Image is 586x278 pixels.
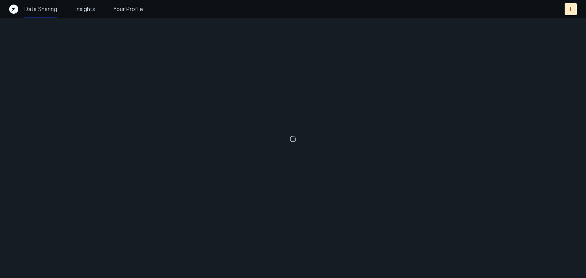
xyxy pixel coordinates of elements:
[24,5,57,13] a: Data Sharing
[565,3,577,15] button: T
[76,5,95,13] a: Insights
[569,5,573,13] p: T
[113,5,143,13] a: Your Profile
